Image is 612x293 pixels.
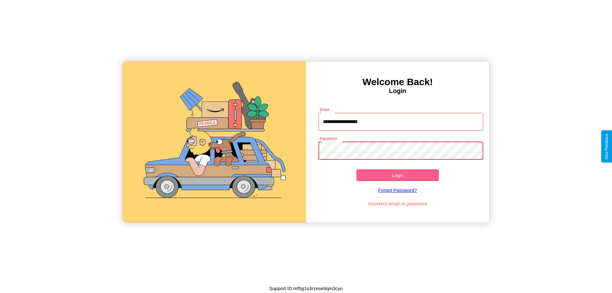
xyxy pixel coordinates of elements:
button: Login [356,169,439,181]
p: Incorrect email or password [315,199,480,208]
h3: Welcome Back! [306,77,489,87]
a: Forgot Password? [315,181,480,199]
img: gif [123,62,306,223]
h4: Login [306,87,489,95]
div: Give Feedback [604,134,609,159]
p: Support ID: mf5g1s3rzese9qm3cyo [269,284,343,293]
label: Email [320,107,330,112]
label: Password [320,136,337,141]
